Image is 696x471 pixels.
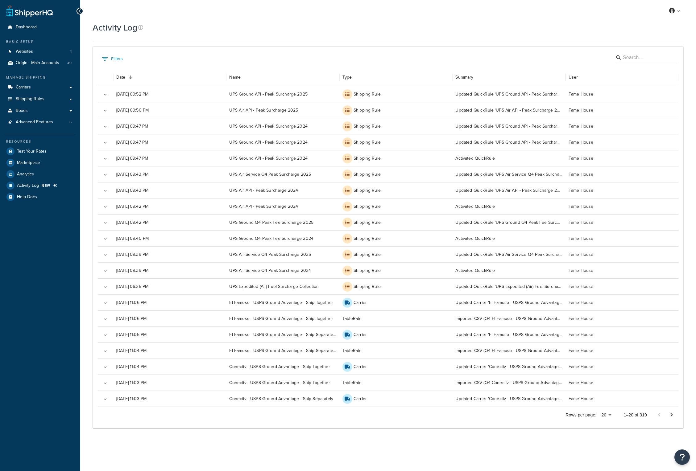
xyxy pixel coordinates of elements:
[17,172,34,177] span: Analytics
[452,166,565,182] div: Updated QuickRule 'UPS Air Service Q4 Peak Surcharge 2025': Internal Description (optional), By a...
[354,155,381,162] p: Shipping Rule
[113,278,226,294] div: [DATE] 06:25 PM
[565,102,678,118] div: Fame House
[17,160,40,166] span: Marketplace
[455,74,473,80] div: Summary
[5,117,76,128] li: Advanced Features
[226,86,339,102] div: UPS Ground API - Peak Surcharge 2025
[101,331,110,339] button: Expand
[113,166,226,182] div: [DATE] 09:43 PM
[452,391,565,407] div: Updated Carrier 'Conectiv - USPS Ground Advantage - Ship Separately': Internal Description (optio...
[5,146,76,157] a: Test Your Rates
[67,60,72,66] span: 49
[101,186,110,195] button: Expand
[93,22,137,34] h1: Activity Log
[354,91,381,97] p: Shipping Rule
[113,118,226,134] div: [DATE] 09:47 PM
[16,85,31,90] span: Carriers
[354,332,367,338] p: Carrier
[126,73,135,82] button: Sort
[5,139,76,144] div: Resources
[101,106,110,115] button: Expand
[354,187,381,194] p: Shipping Rule
[16,108,28,113] span: Boxes
[42,183,51,188] span: NEW
[113,198,226,214] div: [DATE] 09:42 PM
[569,74,578,80] div: User
[354,364,367,370] p: Carrier
[113,182,226,198] div: [DATE] 09:43 PM
[226,310,339,326] div: El Famoso - USPS Ground Advantage - Ship Together
[5,191,76,203] a: Help Docs
[101,379,110,387] button: Expand
[615,53,677,63] div: Search
[226,294,339,310] div: El Famoso - USPS Ground Advantage - Ship Together
[229,74,241,80] div: Name
[339,342,452,358] div: TableRate
[623,412,647,418] p: 1–20 of 319
[6,5,53,17] a: ShipperHQ Home
[16,96,44,102] span: Shipping Rules
[5,93,76,105] a: Shipping Rules
[5,46,76,57] li: Websites
[17,183,39,188] span: Activity Log
[354,396,367,402] p: Carrier
[101,90,110,99] button: Expand
[113,342,226,358] div: [DATE] 11:04 PM
[342,74,352,80] div: Type
[452,198,565,214] div: Activated QuickRule
[5,82,76,93] li: Carriers
[565,150,678,166] div: Fame House
[101,315,110,323] button: Expand
[5,169,76,180] li: Analytics
[452,118,565,134] div: Updated QuickRule 'UPS Ground API - Peak Surcharge 2024': By a Flat Rate
[565,358,678,375] div: Fame House
[226,118,339,134] div: UPS Ground API - Peak Surcharge 2024
[100,54,124,64] button: Show filters
[5,105,76,117] a: Boxes
[70,49,72,54] span: 1
[16,25,37,30] span: Dashboard
[452,310,565,326] div: Imported CSV (Q4 El Famoso - USPS Ground Advantage - Ship Together.csv): 592 created in El Famoso...
[5,157,76,168] li: Marketplace
[565,294,678,310] div: Fame House
[113,262,226,278] div: [DATE] 09:39 PM
[226,326,339,342] div: El Famoso - USPS Ground Advantage - Ship Separately
[101,122,110,131] button: Expand
[354,300,367,306] p: Carrier
[16,120,53,125] span: Advanced Features
[354,203,381,210] p: Shipping Rule
[101,235,110,243] button: Expand
[565,310,678,326] div: Fame House
[101,347,110,355] button: Expand
[101,283,110,291] button: Expand
[226,150,339,166] div: UPS Ground API - Peak Surcharge 2024
[101,154,110,163] button: Expand
[16,60,59,66] span: Origin - Main Accounts
[452,214,565,230] div: Updated QuickRule 'UPS Ground Q4 Peak Fee Surcharge 2025': Shipping Rule Name, Internal Descripti...
[69,120,72,125] span: 6
[113,134,226,150] div: [DATE] 09:47 PM
[101,251,110,259] button: Expand
[5,180,76,191] a: Activity Log NEW
[226,166,339,182] div: UPS Air Service Q4 Peak Surcharge 2025
[226,262,339,278] div: UPS Air Service Q4 Peak Surcharge 2024
[565,412,596,418] p: Rows per page:
[101,138,110,147] button: Expand
[665,409,678,421] button: Go to next page
[16,49,33,54] span: Websites
[5,57,76,69] li: Origins
[339,310,452,326] div: TableRate
[113,310,226,326] div: [DATE] 11:06 PM
[599,411,614,420] div: 20
[623,54,668,61] input: Search…
[452,230,565,246] div: Activated QuickRule
[113,86,226,102] div: [DATE] 09:52 PM
[565,182,678,198] div: Fame House
[565,375,678,391] div: Fame House
[226,391,339,407] div: Conectiv - USPS Ground Advantage - Ship Separately
[226,246,339,262] div: UPS Air Service Q4 Peak Surcharge 2025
